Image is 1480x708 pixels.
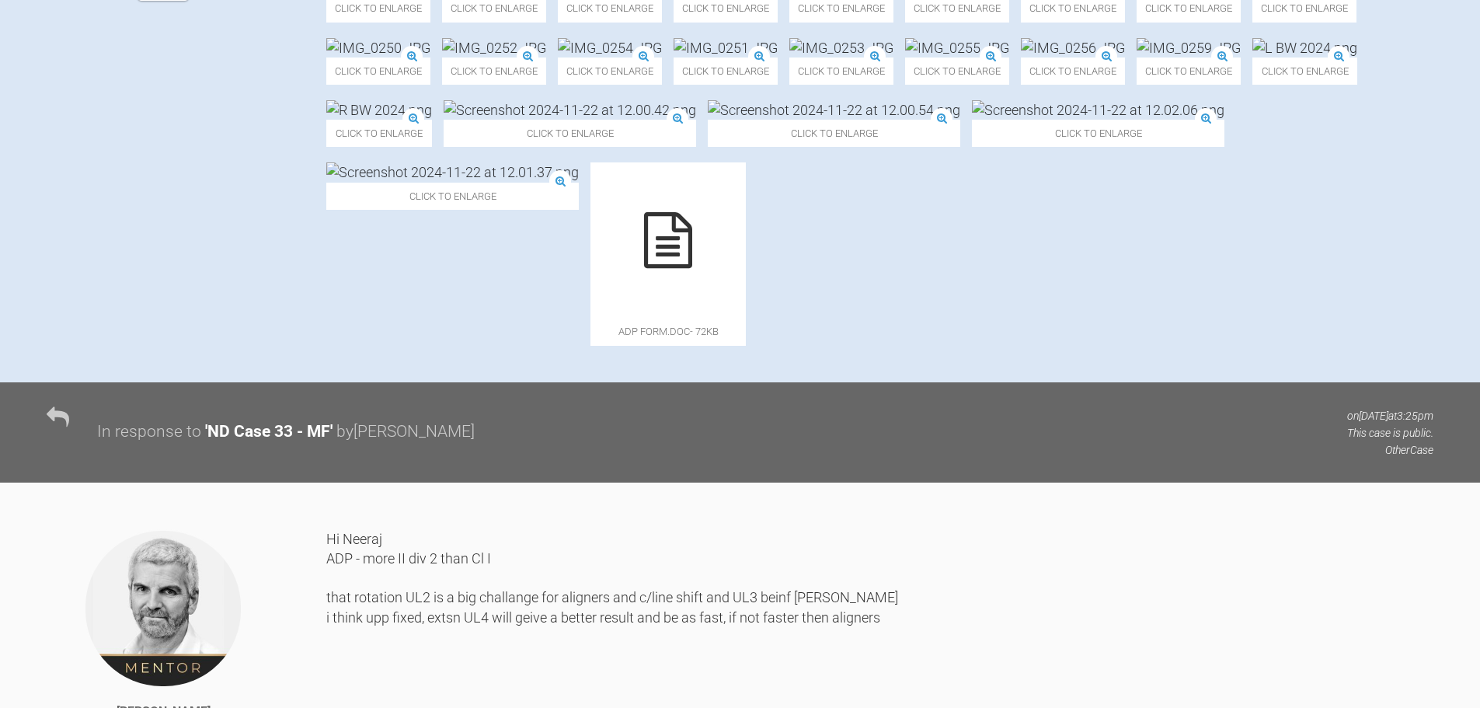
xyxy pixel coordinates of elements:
[1347,424,1433,441] p: This case is public.
[1252,58,1357,85] span: Click to enlarge
[442,38,546,58] img: IMG_0252.JPG
[905,38,1009,58] img: IMG_0255.JPG
[444,120,696,147] span: Click to enlarge
[972,100,1224,120] img: Screenshot 2024-11-22 at 12.02.06.png
[1021,38,1125,58] img: IMG_0256.JPG
[326,120,432,147] span: Click to enlarge
[326,162,579,182] img: Screenshot 2024-11-22 at 12.01.37.png
[326,100,432,120] img: R BW 2024.png
[444,100,696,120] img: Screenshot 2024-11-22 at 12.00.42.png
[97,419,201,445] div: In response to
[1252,38,1357,58] img: L BW 2024.png
[442,58,546,85] span: Click to enlarge
[1137,58,1241,85] span: Click to enlarge
[789,38,893,58] img: IMG_0253.JPG
[558,38,662,58] img: IMG_0254.JPG
[674,38,778,58] img: IMG_0251.JPG
[590,318,746,345] span: ADP form.doc - 72KB
[326,183,579,210] span: Click to enlarge
[326,38,430,58] img: IMG_0250.JPG
[905,58,1009,85] span: Click to enlarge
[1137,38,1241,58] img: IMG_0259.JPG
[972,120,1224,147] span: Click to enlarge
[674,58,778,85] span: Click to enlarge
[789,58,893,85] span: Click to enlarge
[1021,58,1125,85] span: Click to enlarge
[708,120,960,147] span: Click to enlarge
[336,419,475,445] div: by [PERSON_NAME]
[326,58,430,85] span: Click to enlarge
[205,419,333,445] div: ' ND Case 33 - MF '
[558,58,662,85] span: Click to enlarge
[1347,441,1433,459] p: Other Case
[84,529,242,688] img: Ross Hobson
[1347,407,1433,424] p: on [DATE] at 3:25pm
[708,100,960,120] img: Screenshot 2024-11-22 at 12.00.54.png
